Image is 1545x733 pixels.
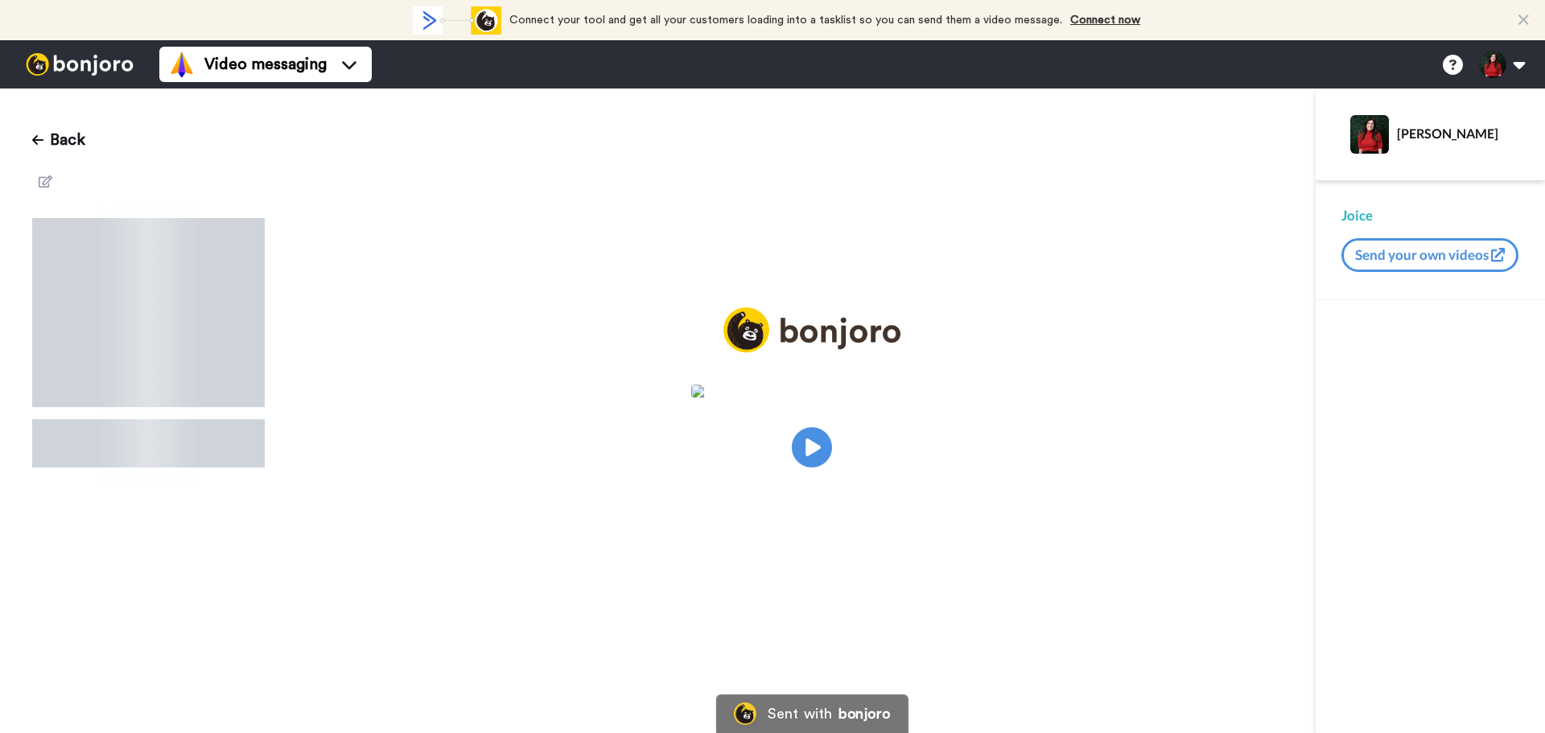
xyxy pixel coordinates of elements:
[1070,14,1140,26] a: Connect now
[691,385,933,397] img: e7ebed07-da14-4d61-a78e-8f363efbcfc4.jpg
[1397,126,1518,141] div: [PERSON_NAME]
[509,14,1062,26] span: Connect your tool and get all your customers loading into a tasklist so you can send them a video...
[734,702,756,725] img: Bonjoro Logo
[1350,115,1389,154] img: Profile Image
[768,706,832,721] div: Sent with
[716,694,908,733] a: Bonjoro LogoSent withbonjoro
[1341,206,1519,225] div: Joice
[413,6,501,35] div: animation
[19,53,140,76] img: bj-logo-header-white.svg
[838,706,890,721] div: bonjoro
[204,53,327,76] span: Video messaging
[169,51,195,77] img: vm-color.svg
[1341,238,1518,272] button: Send your own videos
[723,307,900,353] img: logo_full.png
[32,121,85,159] button: Back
